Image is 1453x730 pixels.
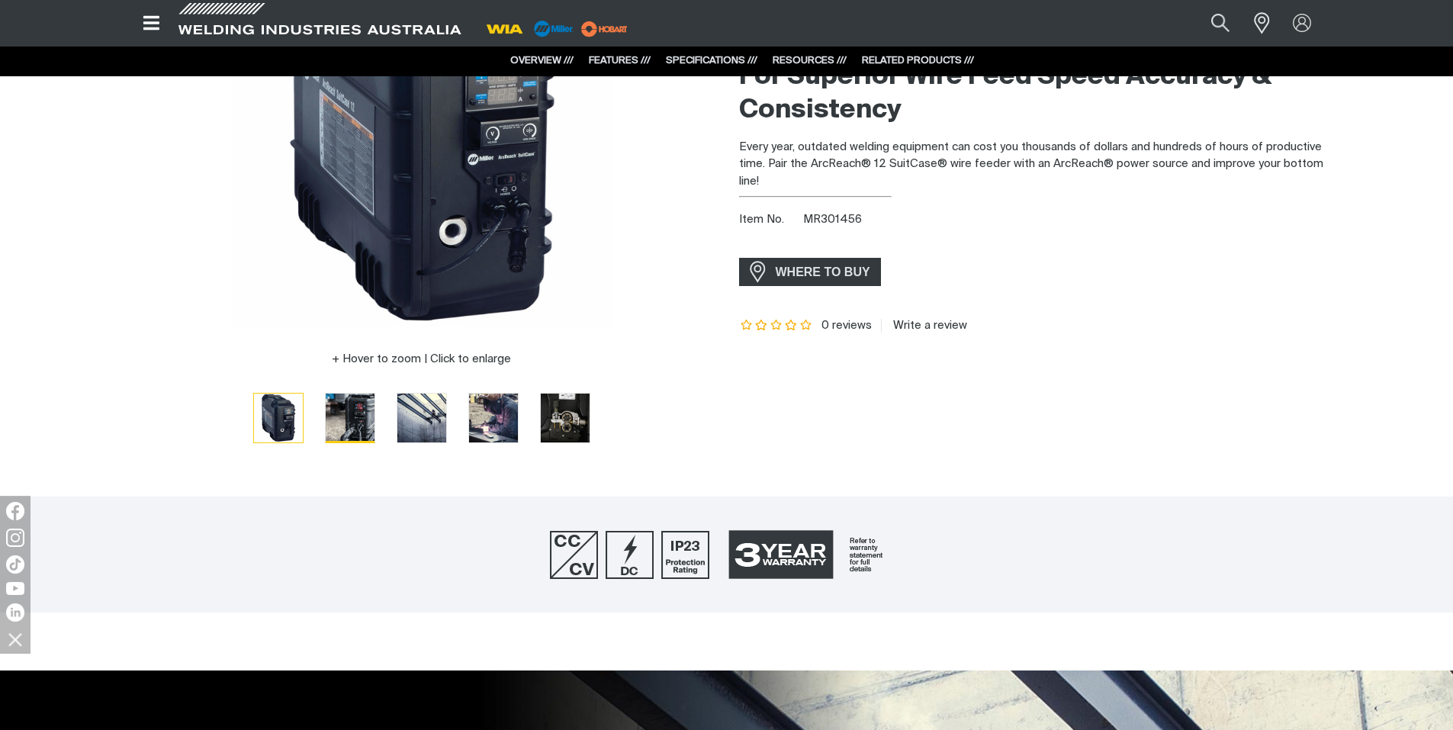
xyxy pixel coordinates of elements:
button: Search products [1194,6,1246,40]
input: Product name or item number... [1175,6,1246,40]
img: LinkedIn [6,603,24,622]
a: Write a review [881,319,967,333]
a: miller [577,23,632,34]
a: OVERVIEW /// [510,56,574,66]
a: RESOURCES /// [773,56,847,66]
img: miller [577,18,632,40]
a: 3 Year Warranty [717,523,903,586]
img: Facebook [6,502,24,520]
img: CC/CV [550,531,598,579]
a: WHERE TO BUY [739,258,882,286]
button: Go to slide 1 [253,393,304,443]
img: ArcReach SuitCase 12 [469,394,518,442]
button: Go to slide 4 [468,393,519,443]
span: WHERE TO BUY [766,260,880,285]
img: DC [606,531,654,579]
a: RELATED PRODUCTS /// [862,56,974,66]
span: Item No. [739,211,801,229]
button: Hover to zoom | Click to enlarge [323,350,520,368]
button: Go to slide 3 [397,393,447,443]
img: hide socials [2,626,28,652]
img: YouTube [6,582,24,595]
img: ArcReach SuitCase 12 [541,394,590,442]
button: Go to slide 2 [325,393,375,443]
p: Every year, outdated welding equipment can cost you thousands of dollars and hundreds of hours of... [739,139,1325,191]
img: ArcReach SuitCase 12 [326,394,375,442]
img: TikTok [6,555,24,574]
h2: For Superior Wire Feed Speed Accuracy & Consistency [739,60,1325,127]
img: Instagram [6,529,24,547]
a: SPECIFICATIONS /// [666,56,757,66]
span: MR301456 [803,214,862,225]
img: ArcReach SuitCase 12 [254,394,303,442]
span: 0 reviews [821,320,872,331]
img: IP23 Protection Rating [661,531,709,579]
button: Go to slide 5 [540,393,590,443]
span: Rating: {0} [739,320,814,331]
img: ArcReach SuitCase 12 [397,394,446,442]
a: FEATURES /// [589,56,651,66]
